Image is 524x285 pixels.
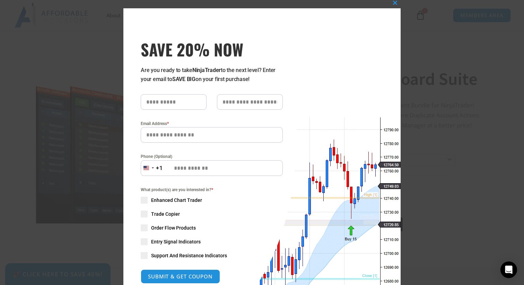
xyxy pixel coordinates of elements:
[151,252,227,259] span: Support And Resistance Indicators
[141,153,283,160] label: Phone (Optional)
[192,67,221,73] strong: NinjaTrader
[141,269,220,284] button: SUBMIT & GET COUPON
[141,66,283,84] p: Are you ready to take to the next level? Enter your email to on your first purchase!
[141,160,163,176] button: Selected country
[141,238,283,245] label: Entry Signal Indicators
[172,76,195,82] strong: SAVE BIG
[141,120,283,127] label: Email Address
[500,261,517,278] div: Open Intercom Messenger
[151,211,180,217] span: Trade Copier
[151,197,202,204] span: Enhanced Chart Trader
[141,252,283,259] label: Support And Resistance Indicators
[141,224,283,231] label: Order Flow Products
[156,164,163,173] div: +1
[151,238,201,245] span: Entry Signal Indicators
[151,224,196,231] span: Order Flow Products
[141,211,283,217] label: Trade Copier
[141,186,283,193] span: What product(s) are you interested in?
[141,39,283,59] h3: SAVE 20% NOW
[141,197,283,204] label: Enhanced Chart Trader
